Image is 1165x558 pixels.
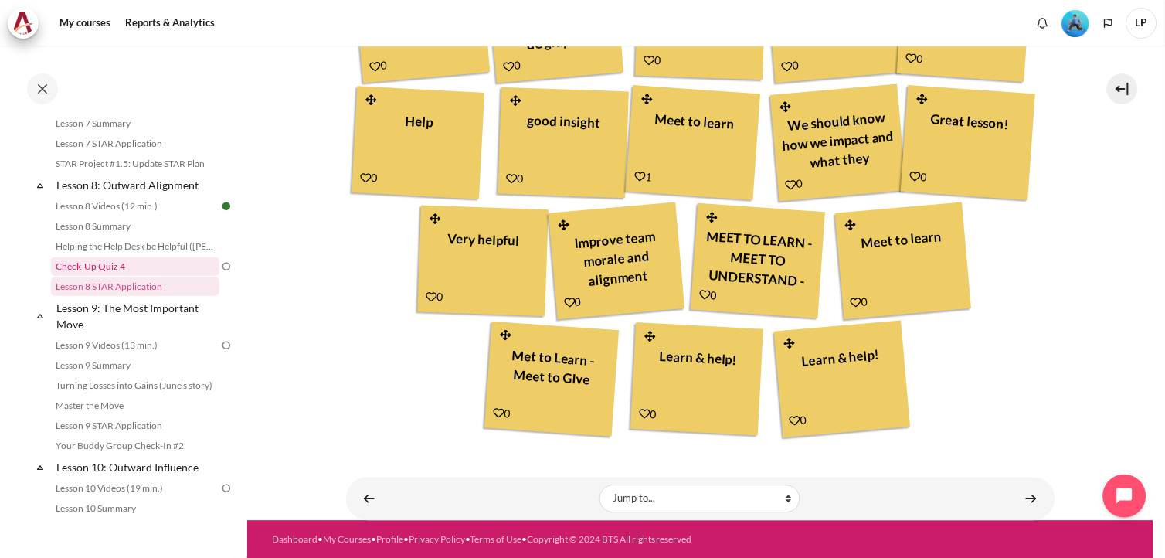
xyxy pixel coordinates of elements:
a: Master the Move [51,396,219,415]
div: 0 [644,52,661,69]
div: 0 [789,412,807,430]
a: Lesson 9 Videos (13 min.) ► [1016,484,1047,514]
div: 0 [426,288,443,305]
a: Lesson 8 STAR Application [51,277,219,296]
div: 0 [905,50,923,67]
i: Drag and drop this note [915,94,929,105]
i: Drag and drop this note [364,94,378,106]
div: 0 [506,170,524,187]
i: Add a Like [564,298,576,309]
img: Done [219,199,233,213]
i: Drag and drop this note [844,219,858,231]
div: Learn & help! [640,342,755,411]
i: Add a Like [644,55,654,66]
i: Add a Like [426,291,436,302]
a: Lesson 10: Outward Influence [54,457,219,478]
a: Lesson 10 Summary [51,499,219,518]
a: My courses [54,8,116,39]
div: Learn & help! [783,340,901,413]
i: Add a Like [851,298,862,309]
a: Copyright © 2024 BTS All rights reserved [527,534,692,546]
div: 0 [563,294,582,311]
div: Improve team morale and alignment [558,222,675,295]
div: 0 [850,294,868,311]
a: Lesson 9 STAR Application [51,417,219,435]
i: Drag and drop this note [428,214,442,226]
a: Your Buddy Group Check-In #2 [51,437,219,455]
div: Great lesson! [910,104,1026,176]
span: Collapse [32,460,48,475]
a: Check-Up Quiz 4 [51,257,219,276]
a: Lesson 7 STAR Application [51,134,219,153]
div: MEET TO LEARN - MEET TO UNDERSTAND - MEET TO LOVE [700,223,816,294]
a: Reports & Analytics [120,8,220,39]
i: Add a Like [699,290,711,301]
i: Add a Like [782,61,793,73]
a: Level #3 [1056,9,1095,37]
i: Add a Like [360,172,372,184]
div: 0 [909,168,927,185]
a: Lesson 9: The Most Important Move [54,298,219,335]
div: Meet to learn [844,222,962,295]
a: Turning Losses into Gains (June's story) [51,376,219,395]
i: Add a Like [369,61,381,73]
img: To do [219,260,233,274]
span: Collapse [32,178,48,193]
span: Collapse [32,308,48,324]
a: My Courses [323,534,371,546]
div: 0 [493,405,511,422]
i: Add a Like [639,409,650,420]
a: Terms of Use [470,534,521,546]
a: Privacy Policy [409,534,465,546]
a: Dashboard [272,534,318,546]
i: Drag and drop this note [498,330,512,342]
a: Profile [376,534,403,546]
i: Add a Like [506,173,517,184]
div: Show notification window with no new notifications [1031,12,1055,35]
div: 0 [502,57,521,75]
a: Lesson 9 Videos (13 min.) [51,336,219,355]
a: STAR Project #1.5: Update STAR Plan [51,155,219,173]
a: Helping the Help Desk be Helpful ([PERSON_NAME]'s Story) [51,237,219,256]
i: Drag and drop this note [508,96,522,107]
div: 0 [360,169,378,186]
button: Languages [1097,12,1120,35]
i: Add a Like [790,416,801,427]
i: Add a Like [634,172,646,183]
div: Met to Learn - Meet to GIve [494,341,610,413]
div: Very helpful [426,224,541,292]
a: User menu [1126,8,1157,39]
a: Lesson 8 Videos (12 min.) [51,197,219,216]
i: Drag and drop this note [640,94,654,105]
i: Add a Like [909,172,921,183]
i: Add a Like [503,61,515,73]
div: 0 [639,406,657,423]
div: • • • • • [272,533,741,547]
div: 0 [699,287,717,304]
span: LP [1126,8,1157,39]
a: Architeck Architeck [8,8,46,39]
img: To do [219,339,233,352]
img: To do [219,481,233,495]
div: 0 [785,175,803,193]
i: Add a Like [493,408,504,420]
i: Drag and drop this note [783,338,797,349]
a: Lesson 7 Summary [51,114,219,133]
div: good insight [507,106,621,174]
div: Meet to learn [635,104,751,176]
div: 1 [634,168,652,185]
div: Help [361,105,476,175]
div: 0 [781,57,800,75]
img: Level #3 [1062,10,1089,37]
a: Lesson 10 Videos (19 min.) [51,479,219,498]
i: Drag and drop this note [643,331,657,342]
i: Drag and drop this note [557,219,572,231]
a: Lesson 8: Outward Alignment [54,175,219,196]
img: Architeck [12,12,34,35]
i: Drag and drop this note [705,212,718,223]
i: Drag and drop this note [779,101,793,113]
a: Lesson 8 Summary [51,217,219,236]
i: Add a Like [786,179,797,191]
div: We should know how we impact and what they expected our impact is the key to work succesful. [779,104,897,177]
div: 0 [369,57,387,75]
